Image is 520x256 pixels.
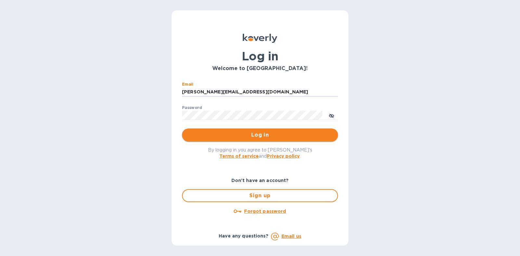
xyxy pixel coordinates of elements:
label: Password [182,106,202,110]
b: Have any questions? [219,233,268,238]
span: Log in [187,131,333,139]
input: Enter email address [182,87,338,97]
span: By logging in you agree to [PERSON_NAME]'s and . [208,147,312,159]
button: toggle password visibility [325,109,338,122]
a: Email us [281,234,301,239]
u: Forgot password [244,209,286,214]
button: Log in [182,128,338,141]
img: Koverly [243,34,277,43]
b: Don't have an account? [231,178,289,183]
span: Sign up [188,192,332,200]
label: Email [182,82,193,86]
h1: Log in [182,49,338,63]
button: Sign up [182,189,338,202]
h3: Welcome to [GEOGRAPHIC_DATA]! [182,66,338,72]
a: Terms of service [219,153,259,159]
a: Privacy policy [267,153,300,159]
